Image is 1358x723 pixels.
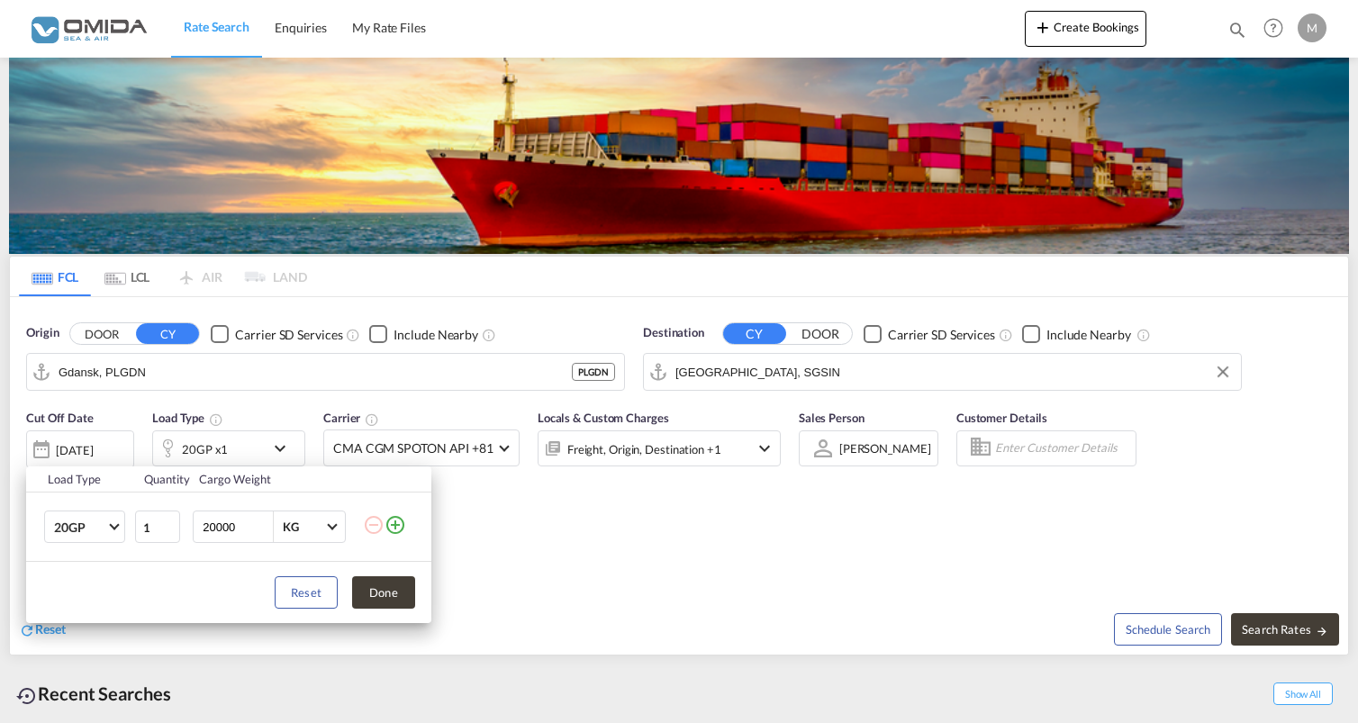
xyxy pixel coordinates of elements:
md-icon: icon-minus-circle-outline [363,514,385,536]
span: 20GP [54,519,106,537]
input: Qty [135,511,180,543]
input: Enter Weight [201,511,273,542]
th: Load Type [26,466,133,493]
div: Cargo Weight [199,471,352,487]
th: Quantity [133,466,189,493]
button: Done [352,576,415,609]
md-icon: icon-plus-circle-outline [385,514,406,536]
div: KG [283,520,299,534]
button: Reset [275,576,338,609]
md-select: Choose: 20GP [44,511,125,543]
